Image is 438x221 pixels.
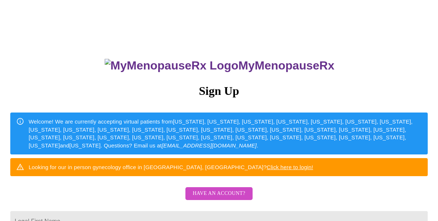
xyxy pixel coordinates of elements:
div: Looking for our in person gynecology office in [GEOGRAPHIC_DATA], [GEOGRAPHIC_DATA]? [29,160,313,174]
img: MyMenopauseRx Logo [105,59,238,72]
a: Click here to login! [267,164,313,170]
h3: MyMenopauseRx [11,59,428,72]
a: Have an account? [184,195,254,202]
em: [EMAIL_ADDRESS][DOMAIN_NAME] [162,142,257,149]
span: Have an account? [193,189,245,198]
h3: Sign Up [10,84,428,98]
div: Welcome! We are currently accepting virtual patients from [US_STATE], [US_STATE], [US_STATE], [US... [29,115,422,152]
button: Have an account? [185,187,253,200]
